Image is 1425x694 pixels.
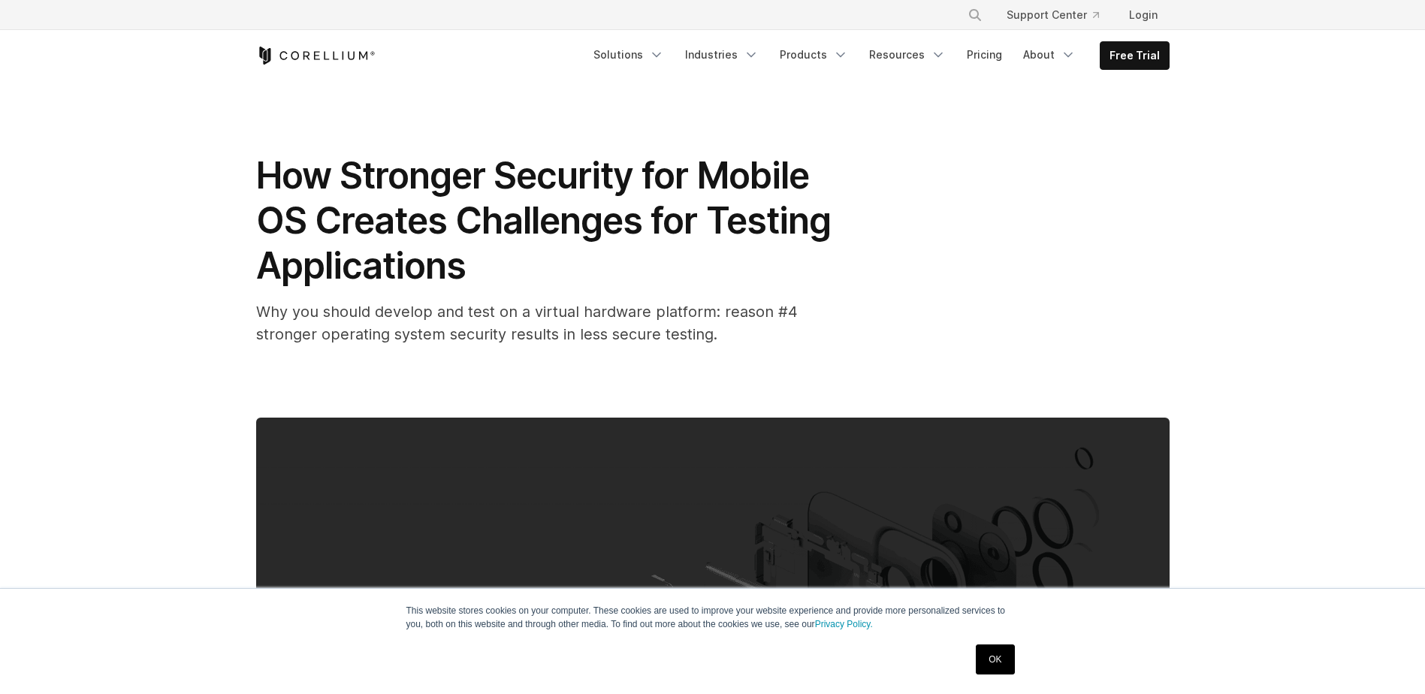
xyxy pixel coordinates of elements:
a: Free Trial [1100,42,1169,69]
button: Search [962,2,989,29]
a: Support Center [995,2,1111,29]
div: Navigation Menu [949,2,1170,29]
a: Products [771,41,857,68]
a: Resources [860,41,955,68]
span: How Stronger Security for Mobile OS Creates Challenges for Testing Applications [256,153,831,288]
a: OK [976,644,1014,674]
a: Pricing [958,41,1011,68]
a: Privacy Policy. [815,619,873,629]
a: Industries [676,41,768,68]
a: Login [1117,2,1170,29]
a: Solutions [584,41,673,68]
a: About [1014,41,1085,68]
span: Why you should develop and test on a virtual hardware platform: reason #4 stronger operating syst... [256,303,798,343]
p: This website stores cookies on your computer. These cookies are used to improve your website expe... [406,604,1019,631]
a: Corellium Home [256,47,376,65]
div: Navigation Menu [584,41,1170,70]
